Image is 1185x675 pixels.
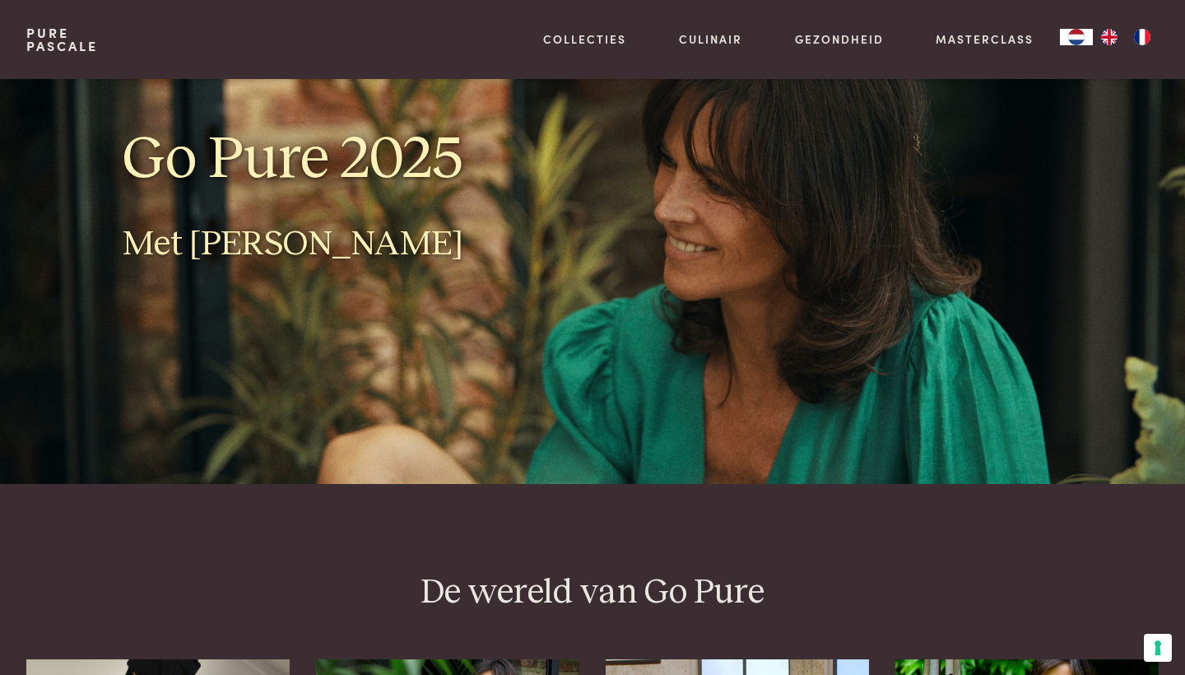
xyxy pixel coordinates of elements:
[795,30,884,48] a: Gezondheid
[543,30,626,48] a: Collecties
[1093,29,1126,45] a: EN
[123,223,579,267] h2: Met [PERSON_NAME]
[1060,29,1093,45] div: Language
[1093,29,1159,45] ul: Language list
[123,123,579,197] h1: Go Pure 2025
[26,26,98,53] a: PurePascale
[679,30,742,48] a: Culinair
[936,30,1034,48] a: Masterclass
[1060,29,1093,45] a: NL
[1126,29,1159,45] a: FR
[26,571,1159,615] h2: De wereld van Go Pure
[1060,29,1159,45] aside: Language selected: Nederlands
[1144,634,1172,662] button: Uw voorkeuren voor toestemming voor trackingtechnologieën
